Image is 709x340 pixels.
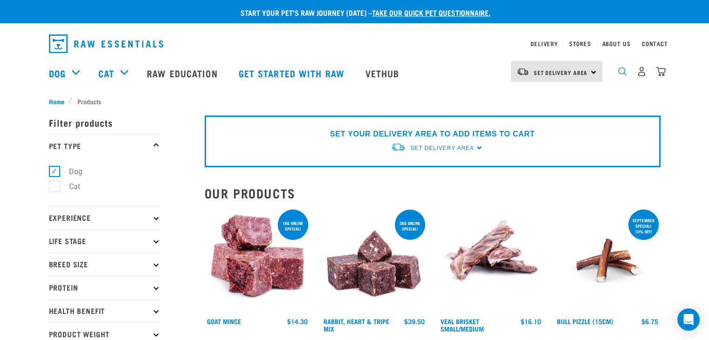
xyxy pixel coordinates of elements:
[438,208,544,313] img: 1207 Veal Brisket 4pp 01
[642,42,668,45] a: Contact
[534,71,588,74] span: Set Delivery Area
[41,31,668,57] nav: dropdown navigation
[287,318,308,325] div: $14.30
[618,67,627,76] img: home-icon-1@2x.png
[49,111,161,134] p: Filter products
[555,208,661,313] img: Bull Pizzle
[321,208,427,313] img: 1175 Rabbit Heart Tripe Mix 01
[229,54,356,92] a: Get started with Raw
[54,166,86,177] label: Dog
[677,308,700,331] div: Open Intercom Messenger
[49,66,66,80] a: Dog
[395,216,425,236] div: 3kg online special!
[138,54,229,92] a: Raw Education
[49,96,661,106] nav: breadcrumbs
[49,276,161,299] p: Protein
[516,68,529,76] img: van-moving.png
[530,42,558,45] a: Delivery
[557,320,613,323] a: Bull Pizzle (15cm)
[569,42,591,45] a: Stores
[207,320,241,323] a: Goat Mince
[521,318,541,325] div: $16.10
[324,320,389,330] a: Rabbit, Heart & Tripe Mix
[356,54,411,92] a: Vethub
[391,143,406,152] img: van-moving.png
[49,229,161,252] p: Life Stage
[49,96,69,106] a: Home
[602,42,630,45] a: About Us
[49,206,161,229] p: Experience
[49,299,161,322] p: Health Benefit
[656,67,666,76] img: home-icon@2x.png
[49,252,161,276] p: Breed Size
[628,213,659,238] div: September special! 10% off!
[404,318,425,325] div: $39.50
[49,134,161,157] p: Pet Type
[637,67,647,76] img: user.png
[54,181,84,192] label: Cat
[372,10,490,14] a: take our quick pet questionnaire.
[641,318,658,325] div: $6.75
[278,216,308,236] div: 1kg online special!
[49,34,163,53] img: Raw Essentials Logo
[330,129,535,140] p: SET YOUR DELIVERY AREA TO ADD ITEMS TO CART
[441,320,484,330] a: Veal Brisket Small/Medium
[205,208,310,313] img: 1077 Wild Goat Mince 01
[98,66,114,80] a: Cat
[205,186,661,200] h2: Our Products
[410,145,474,151] span: Set Delivery Area
[49,96,64,106] span: Home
